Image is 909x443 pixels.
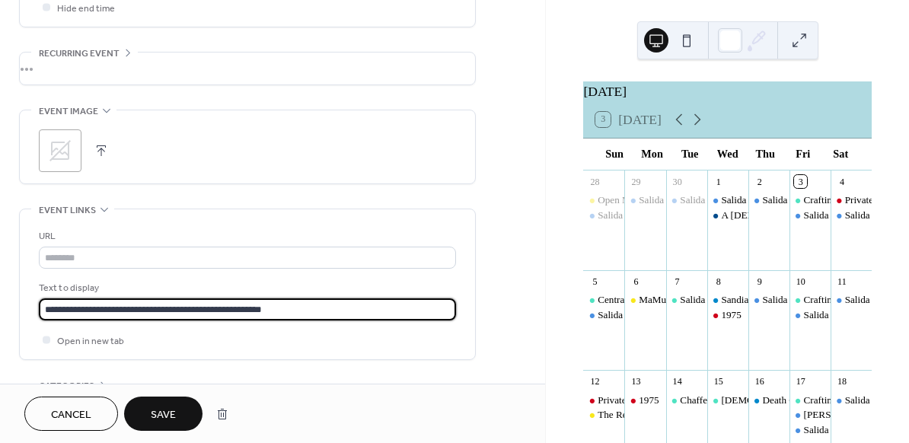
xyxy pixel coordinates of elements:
div: Salida Theatre Project Rehearsal [763,193,894,207]
span: Recurring event [39,46,120,62]
div: 8 [712,276,725,288]
div: Crafting Circle [789,193,831,207]
div: Crafting Circle [804,193,864,207]
div: Wed [709,139,747,170]
div: Salida Moth Dress Rehearsal [680,293,796,307]
div: Chaffee County Women Who Care [666,394,707,407]
span: Event image [39,104,98,120]
div: 15 [712,375,725,388]
div: [DATE] [583,81,872,101]
div: Sun [595,139,633,170]
div: Thu [746,139,784,170]
div: Crafting Circle [789,293,831,307]
div: 12 [588,375,601,388]
span: Save [151,407,176,423]
div: 11 [835,276,848,288]
div: 13 [630,375,643,388]
div: Salida Moth [831,394,872,407]
button: Save [124,397,203,431]
div: 1975 [639,394,659,407]
div: 6 [630,276,643,288]
div: Private rehearsal [583,394,624,407]
div: Salida Theatre Project Rehearsal [680,193,811,207]
div: Salida Theatre Project load in [639,193,758,207]
div: 14 [671,375,684,388]
div: 30 [671,175,684,188]
div: Death Cafe [763,394,809,407]
div: Salida Theatre Project presents "Baby with the bath water" [583,308,624,322]
div: Salida Moth Dress Rehearsal [666,293,707,307]
div: Salida Theatre Project presents "Baby with the bath water" [831,209,872,222]
div: Salida Moth dress rehearsal [789,408,831,422]
div: 18 [835,375,848,388]
div: Fri [784,139,822,170]
span: Open in new tab [57,333,124,349]
span: Hide end time [57,1,115,17]
div: Tue [671,139,709,170]
div: MaMuse has been canceled [624,293,665,307]
div: MaMuse has been canceled [639,293,749,307]
div: Sandia Hearing Aid Center [707,293,748,307]
div: Salida Moth [789,423,831,437]
div: Salida Theatre Project Load in [598,209,720,222]
div: Salida Theatre Project presents "Baby with the bath water" [789,209,831,222]
div: Open Mic [583,193,624,207]
div: Salida Moth [804,423,853,437]
div: Salida Theatre Project Rehearsal [707,193,748,207]
div: Text to display [39,280,453,296]
div: 10 [794,276,807,288]
span: Categories [39,378,94,394]
div: Salida Theatre Project Load in [583,209,624,222]
div: 5 [588,276,601,288]
div: Open Mic [598,193,638,207]
div: 1975 [624,394,665,407]
div: Sat [821,139,860,170]
div: 9 [753,276,766,288]
div: ••• [20,53,475,84]
div: 29 [630,175,643,188]
div: Private rehearsal [831,193,872,207]
div: Crafting Circle [789,394,831,407]
div: 4 [835,175,848,188]
div: 1 [712,175,725,188]
div: 7 [671,276,684,288]
div: The ReMemberers [598,408,673,422]
div: Salida Moth [845,394,895,407]
div: Salida Theatre Project presents "Baby with the bath water" [831,293,872,307]
div: 17 [794,375,807,388]
div: Chaffee County Women Who Care [680,394,820,407]
span: Event links [39,202,96,218]
button: Cancel [24,397,118,431]
div: Salida Theatre Project load in [624,193,665,207]
div: The ReMemberers [583,408,624,422]
div: Crafting Circle [804,293,864,307]
div: URL [39,228,453,244]
div: Salida Theatre Project Rehearsal [666,193,707,207]
div: 16 [753,375,766,388]
div: Salida Theatre Project Rehearsal [748,193,789,207]
div: Salida Theatre Project Rehearsal [721,193,852,207]
div: Salida Theatre Project presents "Baby with the bath water" [598,308,834,322]
div: ; [39,129,81,172]
div: A Church Board Meeting [707,209,748,222]
div: Private rehearsal [598,394,665,407]
div: 1975 [707,308,748,322]
div: A [DEMOGRAPHIC_DATA] Board Meeting [721,209,904,222]
div: Central Colorado Humanist [583,293,624,307]
div: 28 [588,175,601,188]
div: 3 [794,175,807,188]
div: 1975 [721,308,741,322]
div: Salida Theatre Project presents "Baby with the bath water" [789,308,831,322]
div: Crafting Circle [804,394,864,407]
div: 2 [753,175,766,188]
div: Sandia Hearing Aid Center [721,293,829,307]
div: Death Cafe [748,394,789,407]
div: Central [US_STATE] Humanist [598,293,725,307]
div: Shamanic Healing Circle with Sarah Sol [707,394,748,407]
div: Salida Theatre Project presents "Baby with the bath water" [748,293,789,307]
span: Cancel [51,407,91,423]
div: Mon [633,139,671,170]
